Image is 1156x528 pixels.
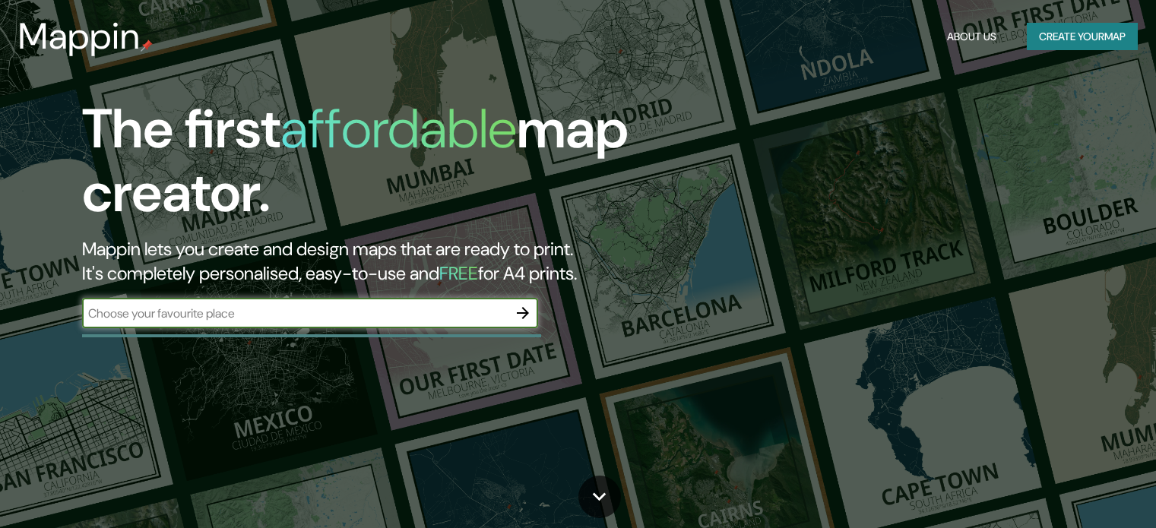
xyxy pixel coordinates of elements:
h1: The first map creator. [82,97,660,237]
img: mappin-pin [141,40,153,52]
h5: FREE [439,261,478,285]
h1: affordable [280,93,517,164]
button: Create yourmap [1027,23,1138,51]
button: About Us [941,23,1002,51]
h3: Mappin [18,15,141,58]
input: Choose your favourite place [82,305,508,322]
h2: Mappin lets you create and design maps that are ready to print. It's completely personalised, eas... [82,237,660,286]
